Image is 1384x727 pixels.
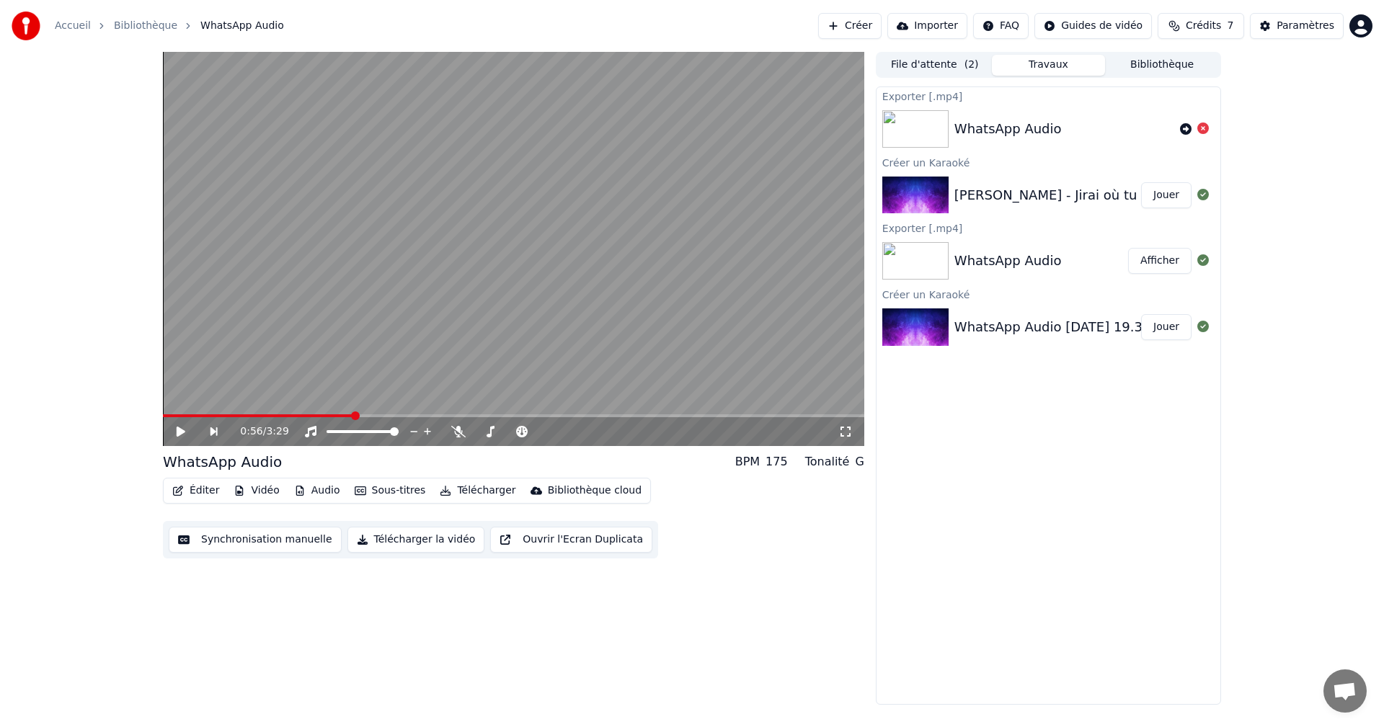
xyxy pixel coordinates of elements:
nav: breadcrumb [55,19,284,33]
div: Exporter [.mp4] [877,219,1220,236]
button: Synchronisation manuelle [169,527,342,553]
div: Tonalité [805,453,850,470]
button: Paramètres [1250,13,1344,39]
button: Jouer [1141,182,1192,208]
div: [PERSON_NAME] - Jirai où tu iras ft. [PERSON_NAME] [954,185,1295,205]
div: WhatsApp Audio [163,452,282,472]
div: Exporter [.mp4] [877,87,1220,104]
a: Accueil [55,19,91,33]
button: Éditer [167,481,225,501]
div: WhatsApp Audio [DATE] 19.36.28 [954,317,1171,337]
span: WhatsApp Audio [200,19,284,33]
button: Créer [818,13,882,39]
div: 175 [766,453,788,470]
div: Ouvrir le chat [1323,669,1367,713]
span: 3:29 [266,424,288,439]
button: Bibliothèque [1105,55,1219,76]
div: BPM [735,453,760,470]
button: Jouer [1141,314,1192,340]
span: Crédits [1186,19,1221,33]
div: G [855,453,864,470]
button: FAQ [973,13,1029,39]
button: Télécharger [434,481,521,501]
button: Sous-titres [349,481,432,501]
div: Créer un Karaoké [877,285,1220,303]
div: Paramètres [1277,19,1334,33]
button: Importer [887,13,967,39]
div: WhatsApp Audio [954,119,1062,139]
img: youka [12,12,40,40]
button: Travaux [992,55,1106,76]
button: Afficher [1128,248,1192,274]
span: 0:56 [240,424,262,439]
div: Créer un Karaoké [877,153,1220,171]
button: Guides de vidéo [1034,13,1152,39]
button: Audio [288,481,346,501]
a: Bibliothèque [114,19,177,33]
div: WhatsApp Audio [954,251,1062,271]
button: File d'attente [878,55,992,76]
button: Ouvrir l'Ecran Duplicata [490,527,652,553]
span: ( 2 ) [964,58,979,72]
button: Crédits7 [1158,13,1244,39]
div: / [240,424,275,439]
button: Télécharger la vidéo [347,527,485,553]
div: Bibliothèque cloud [548,483,642,498]
span: 7 [1227,19,1233,33]
button: Vidéo [228,481,285,501]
